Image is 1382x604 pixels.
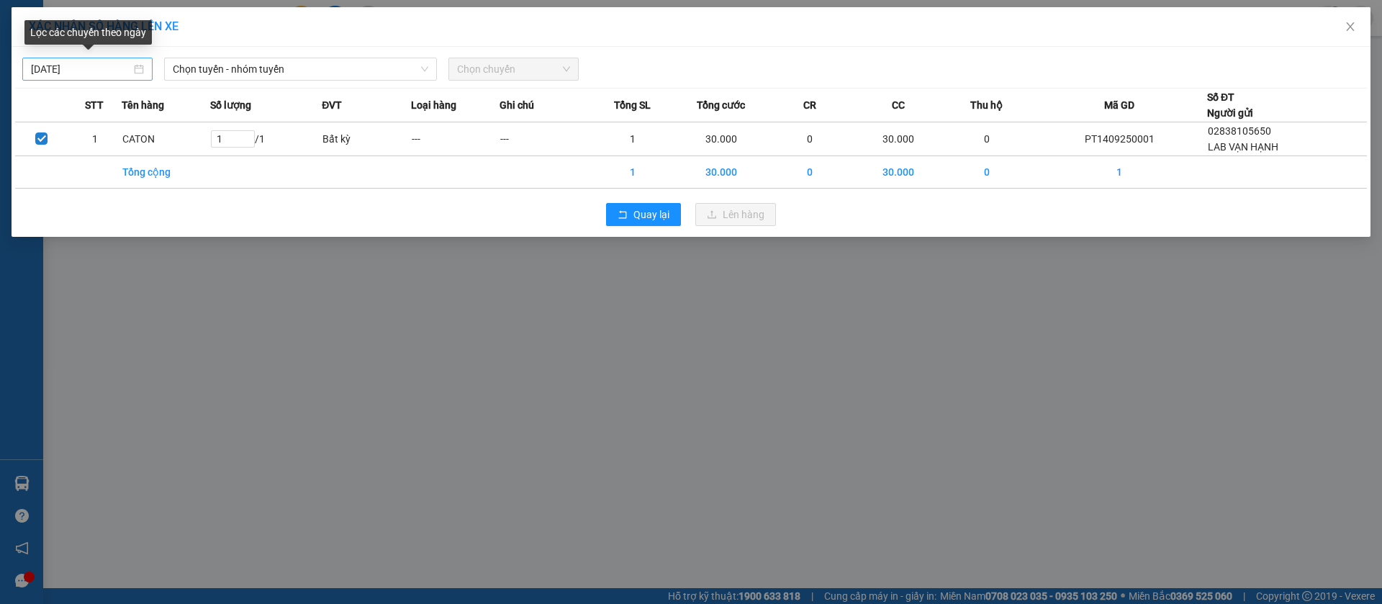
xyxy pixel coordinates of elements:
[854,122,943,156] td: 30.000
[765,122,854,156] td: 0
[677,122,765,156] td: 30.000
[943,122,1031,156] td: 0
[803,97,816,113] span: CR
[1208,125,1271,137] span: 02838105650
[122,122,210,156] td: CATON
[210,97,251,113] span: Số lượng
[606,203,681,226] button: rollbackQuay lại
[1207,89,1253,121] div: Số ĐT Người gửi
[970,97,1003,113] span: Thu hộ
[695,203,776,226] button: uploadLên hàng
[765,156,854,189] td: 0
[420,65,429,73] span: down
[322,97,342,113] span: ĐVT
[1031,156,1207,189] td: 1
[322,122,410,156] td: Bất kỳ
[500,97,534,113] span: Ghi chú
[24,20,152,45] div: Lọc các chuyến theo ngày
[697,97,745,113] span: Tổng cước
[173,58,428,80] span: Chọn tuyến - nhóm tuyến
[500,122,588,156] td: ---
[29,19,179,33] span: XÁC NHẬN SỐ HÀNG LÊN XE
[1330,7,1370,48] button: Close
[122,97,164,113] span: Tên hàng
[943,156,1031,189] td: 0
[68,122,122,156] td: 1
[1345,21,1356,32] span: close
[854,156,943,189] td: 30.000
[411,122,500,156] td: ---
[1031,122,1207,156] td: PT1409250001
[614,97,651,113] span: Tổng SL
[588,122,677,156] td: 1
[31,61,131,77] input: 15/09/2025
[210,122,322,156] td: / 1
[1208,141,1278,153] span: LAB VẠN HẠNH
[892,97,905,113] span: CC
[677,156,765,189] td: 30.000
[1104,97,1134,113] span: Mã GD
[588,156,677,189] td: 1
[411,97,456,113] span: Loại hàng
[457,58,570,80] span: Chọn chuyến
[122,156,210,189] td: Tổng cộng
[618,209,628,221] span: rollback
[633,207,669,222] span: Quay lại
[85,97,104,113] span: STT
